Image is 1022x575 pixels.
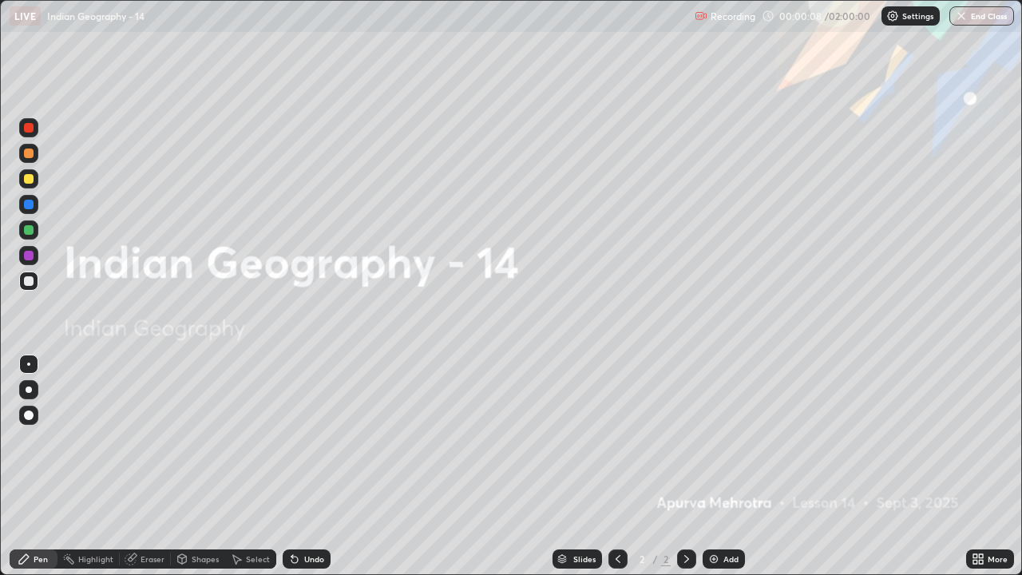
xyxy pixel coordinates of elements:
div: Pen [34,555,48,563]
img: end-class-cross [955,10,968,22]
p: LIVE [14,10,36,22]
div: Add [723,555,739,563]
img: class-settings-icons [886,10,899,22]
img: recording.375f2c34.svg [695,10,707,22]
div: Shapes [192,555,219,563]
div: / [653,554,658,564]
p: Settings [902,12,933,20]
div: Eraser [141,555,164,563]
div: Select [246,555,270,563]
div: 2 [634,554,650,564]
div: Undo [304,555,324,563]
div: 2 [661,552,671,566]
p: Recording [711,10,755,22]
div: Highlight [78,555,113,563]
div: More [988,555,1008,563]
img: add-slide-button [707,553,720,565]
button: End Class [949,6,1014,26]
div: Slides [573,555,596,563]
p: Indian Geography - 14 [47,10,145,22]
